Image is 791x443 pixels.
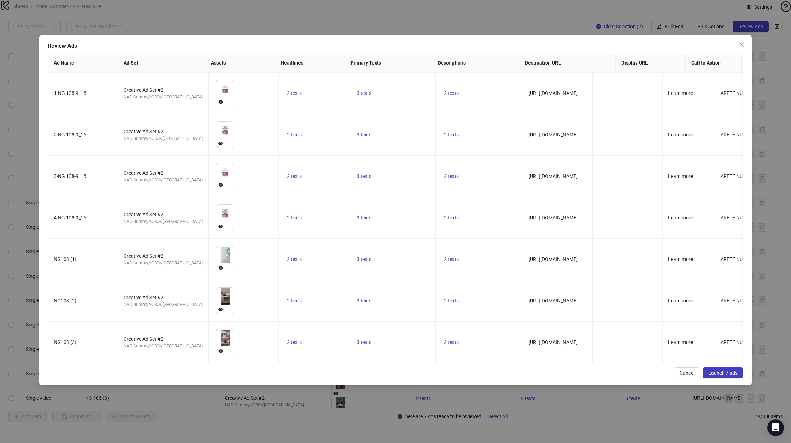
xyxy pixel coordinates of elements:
th: Assets [205,53,275,73]
img: Asset 1 [216,80,234,98]
div: ARETE NUTRA [720,297,761,305]
button: 2 texts [284,172,304,180]
button: 3 texts [354,89,374,97]
div: NAD Gummy//CBO//[GEOGRAPHIC_DATA] [124,218,203,225]
span: 2 texts [444,298,459,303]
img: Asset 1 [216,205,234,222]
div: Creative Ad Set #2 [124,128,203,135]
button: Preview [216,139,225,148]
button: 2 texts [284,213,304,222]
span: 2 texts [287,256,302,262]
span: Learn more [668,173,693,179]
span: NG103 (1) [54,256,76,262]
th: Descriptions [432,53,519,73]
div: NAD Gummy//CBO//[GEOGRAPHIC_DATA] [124,177,203,183]
div: ARETE NUTRA [720,255,761,263]
span: 2 texts [287,90,302,96]
span: 4-NG 108-9_16 [54,215,86,220]
th: Facebook Page [738,53,790,73]
button: Preview [216,98,225,106]
button: 3 texts [354,172,374,180]
span: [URL][DOMAIN_NAME] [528,132,578,137]
div: ARETE NUTRA [720,214,761,221]
button: Close [736,39,747,50]
div: Creative Ad Set #2 [124,294,203,301]
img: Asset 1 [216,329,234,347]
span: Learn more [668,298,693,303]
button: 2 texts [284,89,304,97]
div: ARETE NUTRA [720,89,761,97]
span: eye [218,141,223,146]
th: Destination URL [519,53,616,73]
span: 2 texts [444,215,459,220]
span: 2 texts [287,173,302,179]
span: 2 texts [444,132,459,137]
span: [URL][DOMAIN_NAME] [528,215,578,220]
span: 1-NG 108-9_16 [54,90,86,96]
div: NAD Gummy//CBO//[GEOGRAPHIC_DATA] [124,135,203,142]
span: Learn more [668,132,693,137]
img: Asset 1 [216,288,234,305]
div: Creative Ad Set #2 [124,335,203,343]
span: eye [218,265,223,270]
button: 3 texts [354,255,374,263]
button: 3 texts [354,338,374,346]
span: 3-NG 108-9_16 [54,173,86,179]
span: 2 texts [444,173,459,179]
th: Ad Name [48,53,118,73]
div: Creative Ad Set #2 [124,211,203,218]
span: Learn more [668,256,693,262]
div: NAD Gummy//CBO//[GEOGRAPHIC_DATA] [124,301,203,308]
div: Creative Ad Set #2 [124,252,203,260]
button: 2 texts [441,213,461,222]
span: 2 texts [444,256,459,262]
button: 3 texts [354,130,374,139]
span: [URL][DOMAIN_NAME] [528,90,578,96]
span: close [739,42,745,47]
div: Creative Ad Set #2 [124,86,203,94]
button: Preview [216,305,225,314]
span: NG103 (2) [54,298,76,303]
span: 2 texts [444,339,459,345]
button: 2 texts [284,130,304,139]
span: [URL][DOMAIN_NAME] [528,256,578,262]
span: Learn more [668,90,693,96]
span: eye [218,224,223,229]
button: Preview [216,347,225,355]
span: eye [218,182,223,187]
th: Call to Action [686,53,738,73]
button: 2 texts [441,255,461,263]
span: eye [218,348,223,353]
th: Ad Set [118,53,205,73]
span: Learn more [668,215,693,220]
div: ARETE NUTRA [720,172,761,180]
span: eye [218,99,223,104]
span: 2 texts [444,90,459,96]
span: [URL][DOMAIN_NAME] [528,298,578,303]
button: 2 texts [284,338,304,346]
div: NAD Gummy//CBO//[GEOGRAPHIC_DATA] [124,260,203,266]
button: 2 texts [284,296,304,305]
button: 2 texts [441,296,461,305]
span: 3 texts [357,173,371,179]
span: [URL][DOMAIN_NAME] [528,173,578,179]
span: eye [218,307,223,312]
span: 3 texts [357,339,371,345]
span: Launch 7 ads [708,370,738,376]
button: Launch 7 ads [703,367,743,378]
button: 3 texts [354,296,374,305]
span: NG103 (3) [54,339,76,345]
span: 2 texts [287,339,302,345]
button: Cancel [674,367,700,378]
button: Preview [216,264,225,272]
img: Asset 1 [216,122,234,139]
button: Preview [216,181,225,189]
span: 2 texts [287,132,302,137]
button: 3 texts [354,213,374,222]
button: 2 texts [441,89,461,97]
span: 3 texts [357,132,371,137]
button: Preview [216,222,225,231]
th: Display URL [616,53,686,73]
span: 2-NG 108-9_16 [54,132,86,137]
div: Open Intercom Messenger [767,419,784,436]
